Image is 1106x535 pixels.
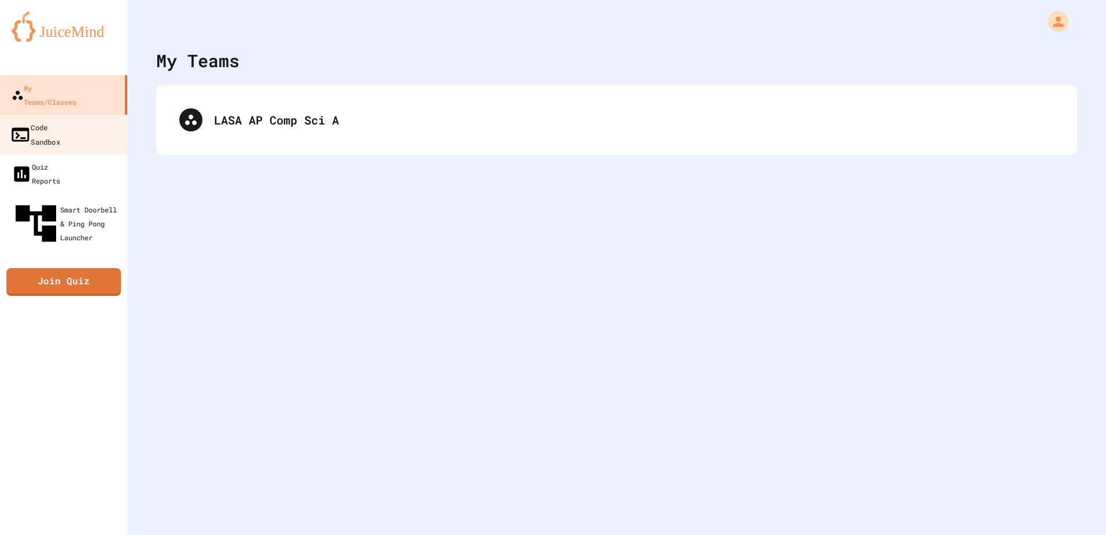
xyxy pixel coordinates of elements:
img: logo-orange.svg [12,12,116,42]
div: LASA AP Comp Sci A [214,111,1054,129]
div: Smart Doorbell & Ping Pong Launcher [12,199,123,248]
div: My Teams [156,47,239,74]
a: Join Quiz [6,268,121,296]
div: My Teams/Classes [12,81,76,109]
div: Quiz Reports [12,160,60,188]
div: Code Sandbox [10,120,60,148]
div: My Account [1035,8,1071,35]
div: LASA AP Comp Sci A [168,97,1066,143]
